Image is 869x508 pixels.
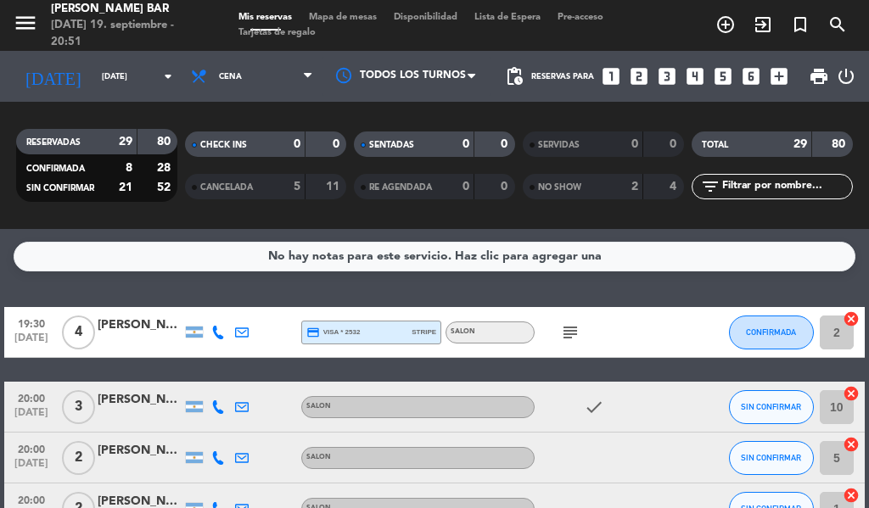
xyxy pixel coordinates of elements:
div: [PERSON_NAME] [98,390,182,410]
span: 20:00 [10,438,53,458]
strong: 2 [631,181,638,193]
strong: 0 [463,181,469,193]
strong: 0 [463,138,469,150]
span: SALON [306,403,331,410]
i: arrow_drop_down [158,66,178,87]
strong: 11 [326,181,343,193]
i: subject [560,322,580,343]
strong: 5 [294,181,300,193]
strong: 0 [294,138,300,150]
i: check [584,397,604,417]
span: 3 [62,390,95,424]
i: filter_list [700,176,720,197]
span: stripe [412,327,436,338]
span: SENTADAS [369,141,414,149]
span: RE AGENDADA [369,183,432,192]
span: 4 [62,315,95,349]
strong: 80 [157,136,174,148]
i: cancel [843,385,860,402]
button: SIN CONFIRMAR [729,441,814,475]
span: SIN CONFIRMAR [26,184,94,193]
i: looks_one [600,65,622,87]
span: SALON [451,328,475,335]
i: add_box [768,65,790,87]
strong: 0 [501,138,511,150]
strong: 29 [119,136,132,148]
span: CANCELADA [200,183,253,192]
div: [PERSON_NAME] [98,441,182,461]
i: [DATE] [13,59,93,93]
span: Mis reservas [230,13,300,22]
i: turned_in_not [790,14,810,35]
i: credit_card [306,326,320,339]
span: [DATE] [10,407,53,427]
i: cancel [843,310,860,327]
span: Reservas para [531,72,594,81]
i: looks_two [628,65,650,87]
button: menu [13,10,38,42]
div: No hay notas para este servicio. Haz clic para agregar una [268,247,602,266]
i: search [827,14,848,35]
span: SIN CONFIRMAR [741,453,801,462]
span: 19:30 [10,313,53,332]
span: 2 [62,441,95,475]
span: Tarjetas de regalo [230,28,324,37]
strong: 0 [631,138,638,150]
i: exit_to_app [753,14,773,35]
strong: 28 [157,162,174,174]
i: menu [13,10,38,36]
span: TOTAL [702,141,728,149]
i: cancel [843,436,860,453]
span: 20:00 [10,388,53,407]
span: SIN CONFIRMAR [741,402,801,411]
span: pending_actions [504,66,524,87]
span: SALON [306,454,331,461]
span: [DATE] [10,332,53,352]
div: LOG OUT [836,51,856,102]
span: CHECK INS [200,141,247,149]
span: CONFIRMADA [26,165,85,173]
strong: 0 [670,138,680,150]
span: Mapa de mesas [300,13,385,22]
span: visa * 2532 [306,326,360,339]
button: CONFIRMADA [729,315,814,349]
strong: 4 [670,181,680,193]
i: cancel [843,487,860,504]
span: [DATE] [10,458,53,477]
span: Disponibilidad [385,13,466,22]
strong: 8 [126,162,132,174]
span: CONFIRMADA [746,327,796,337]
span: SERVIDAS [538,141,580,149]
strong: 0 [501,181,511,193]
strong: 52 [157,181,174,193]
i: looks_4 [684,65,706,87]
span: Pre-acceso [549,13,612,22]
i: looks_5 [712,65,734,87]
i: looks_6 [740,65,762,87]
i: add_circle_outline [715,14,736,35]
span: print [809,66,829,87]
span: RESERVADAS [26,138,81,147]
strong: 80 [832,138,849,150]
input: Filtrar por nombre... [720,177,852,196]
span: NO SHOW [538,183,581,192]
strong: 0 [333,138,343,150]
strong: 21 [119,181,132,193]
span: Cena [219,72,242,81]
div: [DATE] 19. septiembre - 20:51 [51,17,205,50]
div: [PERSON_NAME] BAR [51,1,205,18]
i: power_settings_new [836,66,856,87]
div: [PERSON_NAME] [98,315,182,335]
i: looks_3 [656,65,678,87]
strong: 29 [793,138,807,150]
button: SIN CONFIRMAR [729,390,814,424]
span: Lista de Espera [466,13,549,22]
